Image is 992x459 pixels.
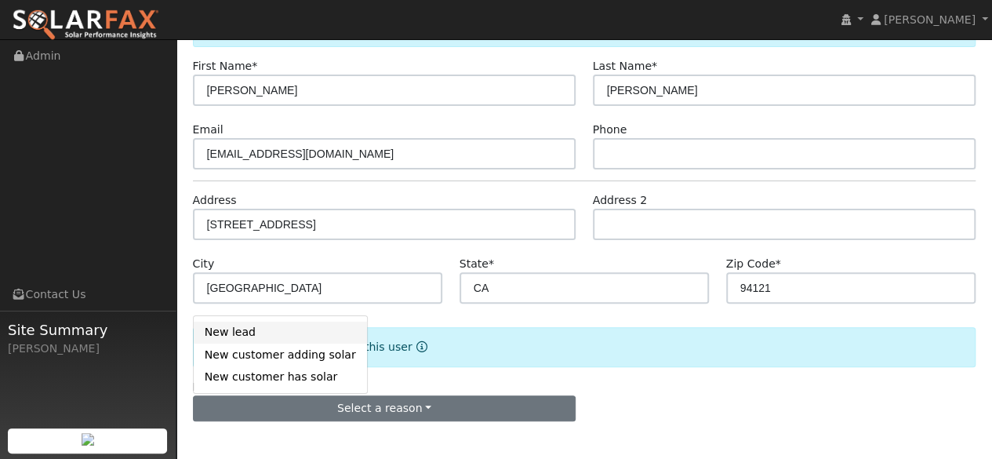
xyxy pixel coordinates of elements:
div: [PERSON_NAME] [8,341,168,357]
label: City [193,256,215,272]
label: Phone [593,122,627,138]
a: New customer adding solar [194,344,367,366]
label: State [460,256,494,272]
label: Zip Code [726,256,781,272]
span: [PERSON_NAME] [884,13,976,26]
div: Select the reason for adding this user [193,327,976,367]
button: Select a reason [193,395,576,422]
span: Site Summary [8,319,168,341]
label: Email [193,122,223,138]
label: First Name [193,58,258,75]
span: Required [489,257,494,270]
img: SolarFax [12,9,159,42]
a: New customer has solar [194,366,367,388]
label: Last Name [593,58,657,75]
label: Address [193,192,237,209]
a: Reason for new user [412,341,427,353]
img: retrieve [82,433,94,446]
a: New lead [194,322,367,344]
span: Required [252,60,257,72]
label: Address 2 [593,192,648,209]
span: Required [652,60,657,72]
span: Required [776,257,781,270]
